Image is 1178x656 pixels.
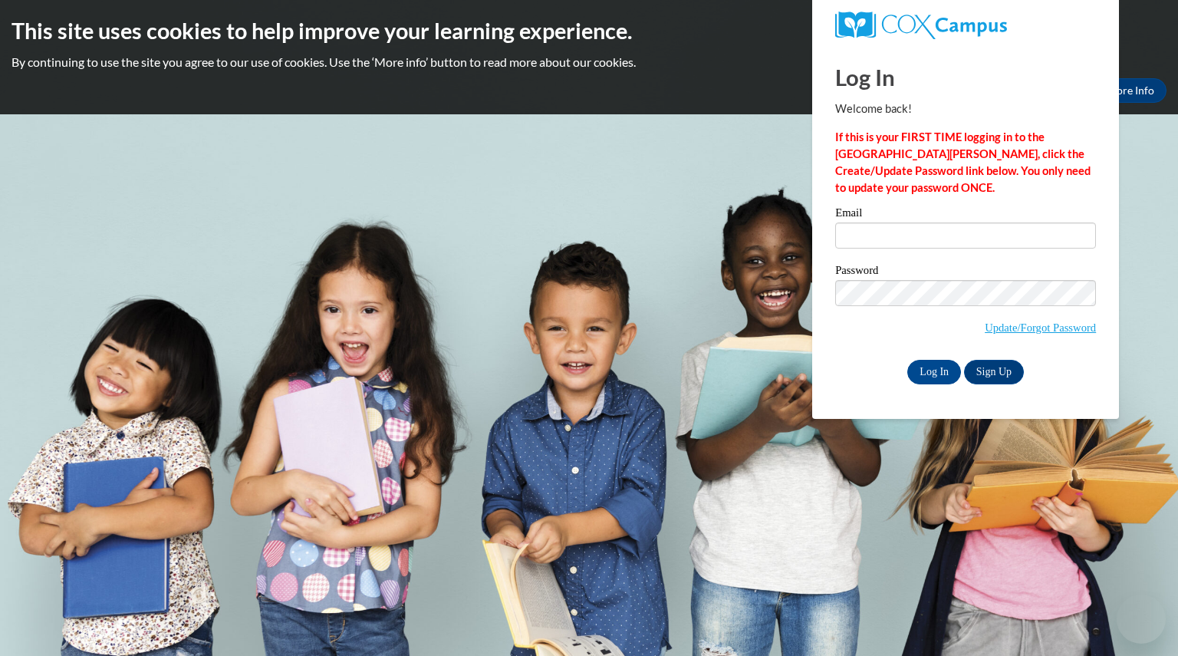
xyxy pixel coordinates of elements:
[835,265,1096,280] label: Password
[835,61,1096,93] h1: Log In
[835,130,1091,194] strong: If this is your FIRST TIME logging in to the [GEOGRAPHIC_DATA][PERSON_NAME], click the Create/Upd...
[1117,595,1166,644] iframe: Button to launch messaging window
[964,360,1024,384] a: Sign Up
[835,207,1096,223] label: Email
[12,54,1166,71] p: By continuing to use the site you agree to our use of cookies. Use the ‘More info’ button to read...
[835,101,1096,117] p: Welcome back!
[835,12,1096,39] a: COX Campus
[1094,78,1166,103] a: More Info
[12,15,1166,46] h2: This site uses cookies to help improve your learning experience.
[835,12,1007,39] img: COX Campus
[907,360,961,384] input: Log In
[985,321,1096,334] a: Update/Forgot Password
